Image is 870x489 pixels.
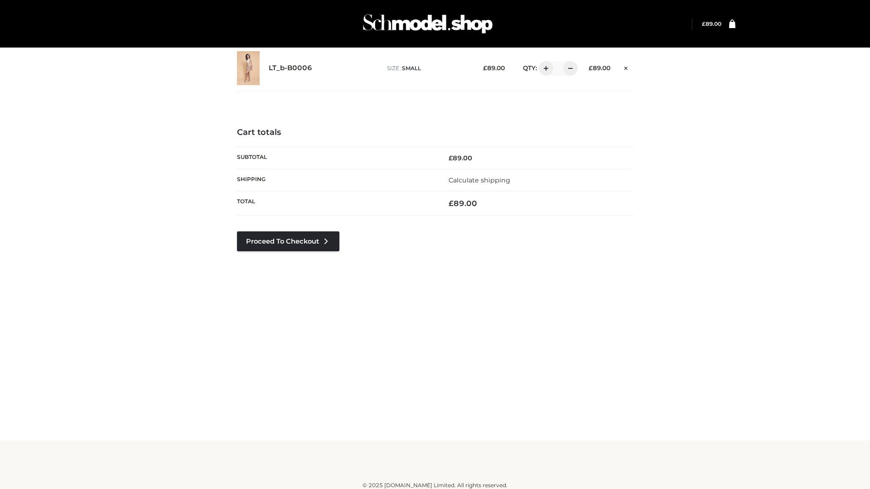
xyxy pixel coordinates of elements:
a: £89.00 [702,20,721,27]
bdi: 89.00 [702,20,721,27]
bdi: 89.00 [449,199,477,208]
p: size : [387,64,469,72]
span: £ [589,64,593,72]
a: Calculate shipping [449,176,510,184]
img: LT_b-B0006 - SMALL [237,51,260,85]
bdi: 89.00 [589,64,610,72]
span: SMALL [402,65,421,72]
th: Subtotal [237,147,435,169]
bdi: 89.00 [449,154,472,162]
span: £ [449,199,454,208]
a: Proceed to Checkout [237,231,339,251]
th: Shipping [237,169,435,191]
div: QTY: [514,61,575,76]
h4: Cart totals [237,128,633,138]
a: LT_b-B0006 [269,64,312,72]
span: £ [449,154,453,162]
span: £ [483,64,487,72]
bdi: 89.00 [483,64,505,72]
a: Remove this item [619,61,633,73]
th: Total [237,192,435,216]
img: Schmodel Admin 964 [360,6,496,42]
span: £ [702,20,706,27]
